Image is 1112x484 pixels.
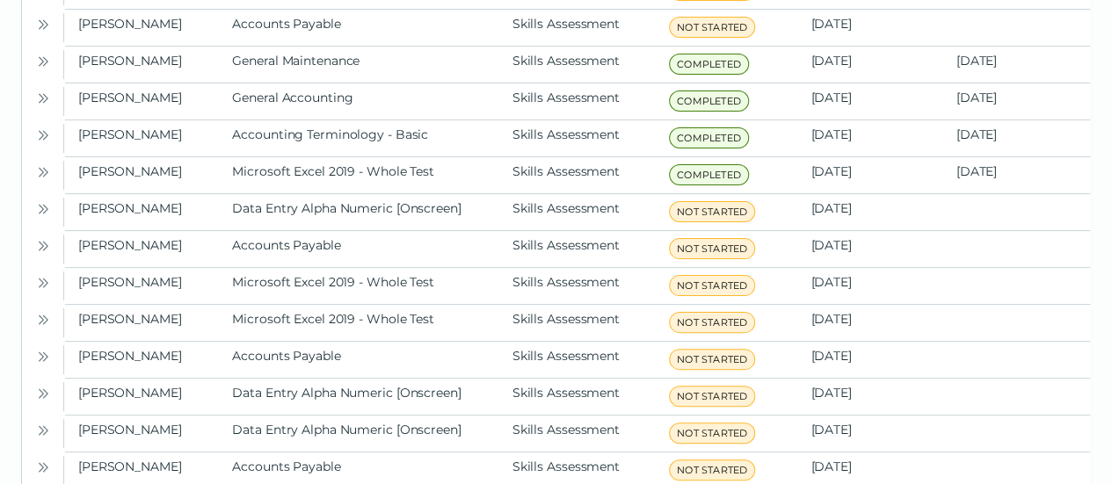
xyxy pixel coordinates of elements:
span: COMPLETED [669,54,749,75]
cds-icon: Open [36,128,50,142]
clr-dg-cell: [PERSON_NAME] [64,157,218,193]
clr-dg-cell: Skills Assessment [498,83,655,119]
cds-icon: Open [36,202,50,216]
clr-dg-cell: [PERSON_NAME] [64,231,218,267]
clr-dg-cell: [DATE] [796,231,941,267]
button: Open [33,382,54,403]
clr-dg-cell: [DATE] [942,157,1090,193]
clr-dg-cell: Skills Assessment [498,415,655,451]
clr-dg-cell: Accounts Payable [218,231,498,267]
clr-dg-cell: Skills Assessment [498,194,655,230]
span: COMPLETED [669,164,749,185]
clr-dg-cell: Skills Assessment [498,10,655,46]
button: Open [33,271,54,293]
clr-dg-cell: Skills Assessment [498,231,655,267]
clr-dg-cell: Microsoft Excel 2019 - Whole Test [218,157,498,193]
cds-icon: Open [36,165,50,179]
clr-dg-cell: [DATE] [796,379,941,415]
clr-dg-cell: [PERSON_NAME] [64,10,218,46]
cds-icon: Open [36,18,50,32]
clr-dg-cell: [PERSON_NAME] [64,194,218,230]
cds-icon: Open [36,276,50,290]
clr-dg-cell: Skills Assessment [498,342,655,378]
clr-dg-cell: [DATE] [796,10,941,46]
cds-icon: Open [36,313,50,327]
clr-dg-cell: Skills Assessment [498,268,655,304]
clr-dg-cell: [DATE] [796,194,941,230]
cds-icon: Open [36,460,50,474]
clr-dg-cell: [DATE] [796,47,941,83]
button: Open [33,124,54,145]
span: NOT STARTED [669,312,755,333]
clr-dg-cell: Skills Assessment [498,157,655,193]
button: Open [33,419,54,440]
clr-dg-cell: General Accounting [218,83,498,119]
clr-dg-cell: Microsoft Excel 2019 - Whole Test [218,305,498,341]
clr-dg-cell: Data Entry Alpha Numeric [Onscreen] [218,379,498,415]
button: Open [33,308,54,329]
clr-dg-cell: Skills Assessment [498,47,655,83]
button: Open [33,13,54,34]
clr-dg-cell: Skills Assessment [498,305,655,341]
clr-dg-cell: [DATE] [796,415,941,451]
clr-dg-cell: Accounting Terminology - Basic [218,120,498,156]
button: Open [33,345,54,366]
clr-dg-cell: [DATE] [942,47,1090,83]
button: Open [33,456,54,477]
span: NOT STARTED [669,423,755,444]
clr-dg-cell: [PERSON_NAME] [64,379,218,415]
span: NOT STARTED [669,459,755,480]
button: Open [33,87,54,108]
clr-dg-cell: Skills Assessment [498,120,655,156]
cds-icon: Open [36,91,50,105]
clr-dg-cell: [PERSON_NAME] [64,415,218,451]
clr-dg-cell: Accounts Payable [218,10,498,46]
span: NOT STARTED [669,349,755,370]
button: Open [33,235,54,256]
button: Open [33,50,54,71]
clr-dg-cell: Data Entry Alpha Numeric [Onscreen] [218,194,498,230]
cds-icon: Open [36,239,50,253]
button: Open [33,198,54,219]
clr-dg-cell: General Maintenance [218,47,498,83]
clr-dg-cell: [DATE] [796,157,941,193]
clr-dg-cell: Accounts Payable [218,342,498,378]
span: NOT STARTED [669,386,755,407]
cds-icon: Open [36,423,50,437]
button: Open [33,161,54,182]
clr-dg-cell: Data Entry Alpha Numeric [Onscreen] [218,415,498,451]
clr-dg-cell: [DATE] [942,120,1090,156]
clr-dg-cell: [PERSON_NAME] [64,268,218,304]
clr-dg-cell: [DATE] [796,305,941,341]
clr-dg-cell: Microsoft Excel 2019 - Whole Test [218,268,498,304]
clr-dg-cell: [DATE] [796,120,941,156]
clr-dg-cell: [DATE] [796,268,941,304]
cds-icon: Open [36,350,50,364]
clr-dg-cell: [DATE] [796,83,941,119]
clr-dg-cell: Skills Assessment [498,379,655,415]
clr-dg-cell: [PERSON_NAME] [64,83,218,119]
clr-dg-cell: [PERSON_NAME] [64,120,218,156]
clr-dg-cell: [PERSON_NAME] [64,342,218,378]
span: NOT STARTED [669,275,755,296]
span: NOT STARTED [669,17,755,38]
clr-dg-cell: [PERSON_NAME] [64,305,218,341]
span: COMPLETED [669,90,749,112]
cds-icon: Open [36,386,50,401]
cds-icon: Open [36,54,50,69]
span: NOT STARTED [669,201,755,222]
clr-dg-cell: [DATE] [942,83,1090,119]
span: NOT STARTED [669,238,755,259]
clr-dg-cell: [DATE] [796,342,941,378]
clr-dg-cell: [PERSON_NAME] [64,47,218,83]
span: COMPLETED [669,127,749,148]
